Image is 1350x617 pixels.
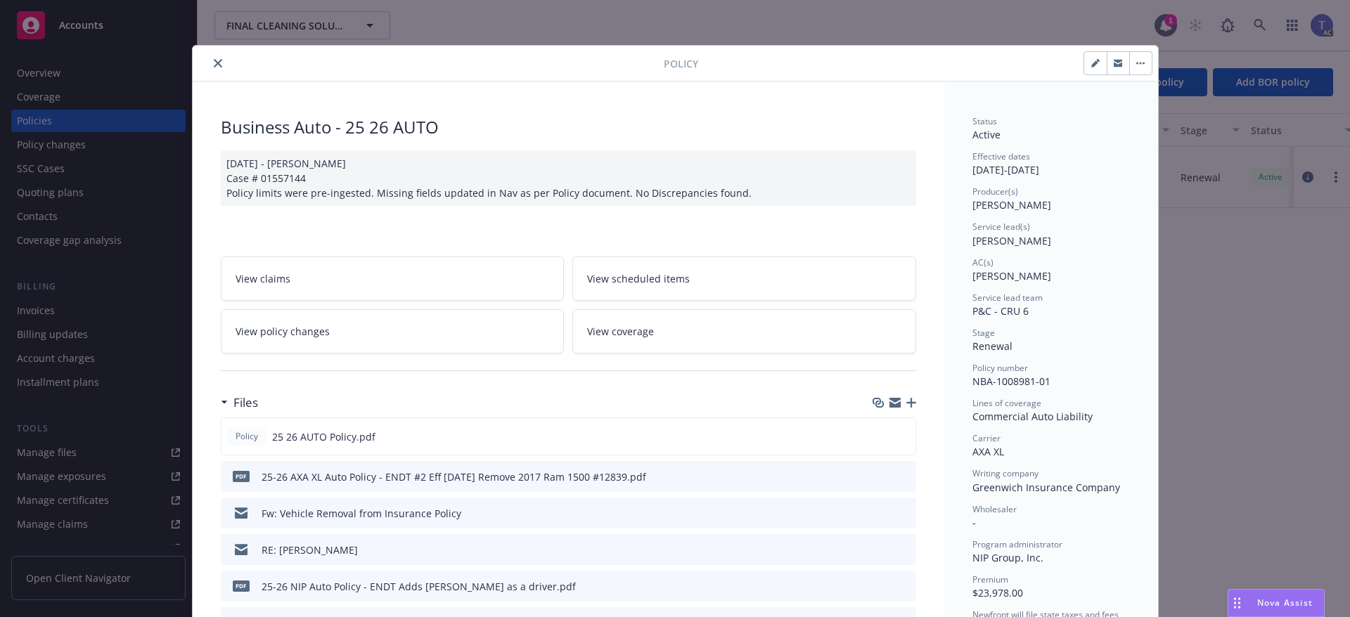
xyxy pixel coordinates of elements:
span: Carrier [972,432,1001,444]
button: download file [875,469,887,484]
span: View policy changes [236,324,330,339]
span: Service lead(s) [972,221,1030,233]
span: NIP Group, Inc. [972,551,1043,564]
button: close [210,55,226,72]
span: pdf [233,580,250,591]
span: View claims [236,271,290,286]
button: download file [875,429,886,444]
div: 25-26 AXA XL Auto Policy - ENDT #2 Eff [DATE] Remove 2017 Ram 1500 #12839.pdf [262,469,646,484]
span: Premium [972,573,1008,585]
div: RE: [PERSON_NAME] [262,543,358,557]
a: View policy changes [221,309,565,353]
span: Policy [664,56,698,71]
button: preview file [898,543,911,557]
span: P&C - CRU 6 [972,304,1029,318]
span: - [972,516,976,529]
div: 25-26 NIP Auto Policy - ENDT Adds [PERSON_NAME] as a driver.pdf [262,579,576,594]
span: Program administrator [972,538,1062,550]
a: View claims [221,256,565,301]
button: download file [875,579,887,594]
span: View coverage [587,324,654,339]
span: NBA-1008981-01 [972,375,1050,388]
h3: Files [233,394,258,412]
span: Wholesaler [972,503,1017,515]
span: AC(s) [972,256,994,268]
a: View scheduled items [572,256,916,301]
span: Stage [972,327,995,339]
span: Status [972,115,997,127]
span: Effective dates [972,150,1030,162]
span: Policy [233,430,261,443]
span: Policy number [972,362,1028,374]
span: View scheduled items [587,271,690,286]
div: Files [221,394,258,412]
span: [PERSON_NAME] [972,234,1051,247]
span: pdf [233,471,250,481]
span: Service lead team [972,292,1043,304]
span: 25 26 AUTO Policy.pdf [272,429,375,444]
button: preview file [898,506,911,521]
div: Drag to move [1228,590,1246,616]
span: Lines of coverage [972,397,1041,409]
div: [DATE] - [PERSON_NAME] Case # 01557144 Policy limits were pre-ingested. Missing fields updated in... [221,150,916,206]
span: Writing company [972,467,1039,479]
div: [DATE] - [DATE] [972,150,1130,177]
span: Nova Assist [1257,597,1313,609]
span: Producer(s) [972,186,1018,197]
span: AXA XL [972,445,1004,458]
button: preview file [898,469,911,484]
span: $23,978.00 [972,586,1023,599]
span: [PERSON_NAME] [972,269,1051,282]
span: Active [972,128,1001,141]
span: Renewal [972,339,1012,353]
span: Commercial Auto Liability [972,410,1093,423]
button: preview file [898,579,911,594]
button: download file [875,506,887,521]
a: View coverage [572,309,916,353]
div: Business Auto - 25 26 AUTO [221,115,916,139]
button: Nova Assist [1228,589,1325,617]
span: [PERSON_NAME] [972,198,1051,212]
button: download file [875,543,887,557]
div: Fw: Vehicle Removal from Insurance Policy [262,506,461,521]
button: preview file [897,429,910,444]
span: Greenwich Insurance Company [972,481,1120,494]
